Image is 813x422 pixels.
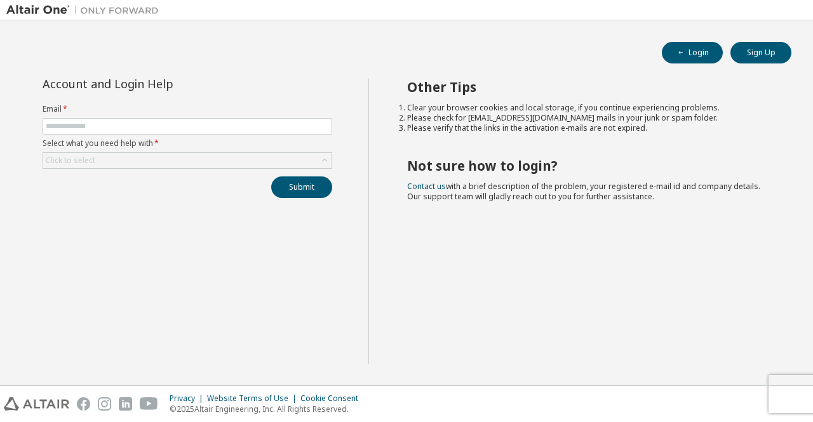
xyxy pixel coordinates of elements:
h2: Not sure how to login? [407,157,769,174]
h2: Other Tips [407,79,769,95]
div: Cookie Consent [300,393,366,404]
li: Please check for [EMAIL_ADDRESS][DOMAIN_NAME] mails in your junk or spam folder. [407,113,769,123]
button: Login [662,42,723,63]
li: Please verify that the links in the activation e-mails are not expired. [407,123,769,133]
div: Account and Login Help [43,79,274,89]
div: Click to select [43,153,332,168]
button: Submit [271,176,332,198]
img: youtube.svg [140,397,158,411]
img: facebook.svg [77,397,90,411]
label: Select what you need help with [43,138,332,148]
p: © 2025 Altair Engineering, Inc. All Rights Reserved. [170,404,366,414]
li: Clear your browser cookies and local storage, if you continue experiencing problems. [407,103,769,113]
img: linkedin.svg [119,397,132,411]
button: Sign Up [730,42,791,63]
img: altair_logo.svg [4,397,69,411]
div: Website Terms of Use [207,393,300,404]
div: Privacy [170,393,207,404]
a: Contact us [407,181,446,192]
span: with a brief description of the problem, your registered e-mail id and company details. Our suppo... [407,181,760,202]
img: Altair One [6,4,165,16]
div: Click to select [46,155,95,166]
label: Email [43,104,332,114]
img: instagram.svg [98,397,111,411]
